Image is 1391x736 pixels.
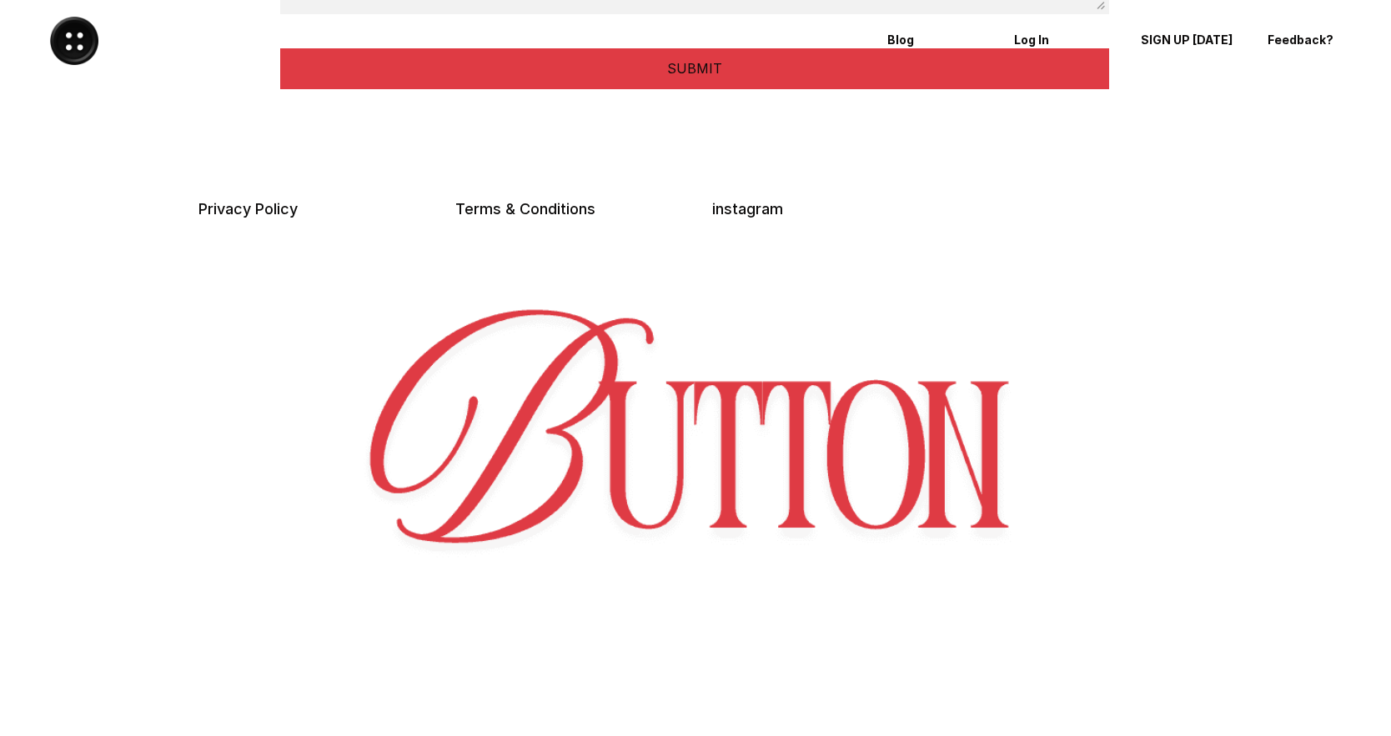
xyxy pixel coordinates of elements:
[198,200,298,218] a: Privacy Policy
[1256,19,1374,63] a: Feedback?
[1268,33,1363,48] p: Feedback?
[876,19,994,63] a: Blog
[1141,33,1236,48] p: SIGN UP [DATE]
[280,48,1110,89] button: SUBMIT
[1002,19,1121,63] a: Log In
[1129,19,1248,63] a: SIGN UP [DATE]
[1014,33,1109,48] p: Log In
[455,200,595,218] a: Terms & Conditions
[712,200,783,218] a: instagram
[887,33,982,48] p: Blog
